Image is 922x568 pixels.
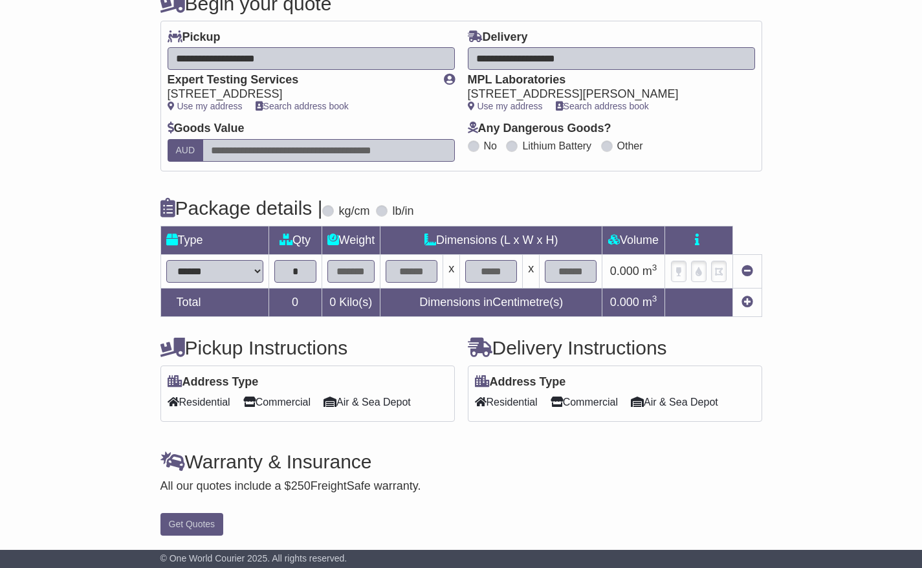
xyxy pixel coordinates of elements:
[160,197,323,219] h4: Package details |
[610,265,639,278] span: 0.000
[168,73,431,87] div: Expert Testing Services
[324,392,411,412] span: Air & Sea Depot
[256,101,349,111] a: Search address book
[160,479,762,494] div: All our quotes include a $ FreightSafe warranty.
[380,226,602,254] td: Dimensions (L x W x H)
[443,254,460,288] td: x
[392,204,413,219] label: lb/in
[291,479,311,492] span: 250
[468,73,742,87] div: MPL Laboratories
[168,139,204,162] label: AUD
[617,140,643,152] label: Other
[741,265,753,278] a: Remove this item
[468,101,543,111] a: Use my address
[160,226,269,254] td: Type
[168,30,221,45] label: Pickup
[610,296,639,309] span: 0.000
[329,296,336,309] span: 0
[168,122,245,136] label: Goods Value
[160,288,269,316] td: Total
[631,392,718,412] span: Air & Sea Depot
[652,294,657,303] sup: 3
[652,263,657,272] sup: 3
[168,375,259,389] label: Address Type
[168,101,243,111] a: Use my address
[468,87,742,102] div: [STREET_ADDRESS][PERSON_NAME]
[160,513,224,536] button: Get Quotes
[338,204,369,219] label: kg/cm
[741,296,753,309] a: Add new item
[468,122,611,136] label: Any Dangerous Goods?
[556,101,649,111] a: Search address book
[160,337,455,358] h4: Pickup Instructions
[642,296,657,309] span: m
[484,140,497,152] label: No
[522,140,591,152] label: Lithium Battery
[160,451,762,472] h4: Warranty & Insurance
[551,392,618,412] span: Commercial
[602,226,665,254] td: Volume
[160,553,347,563] span: © One World Courier 2025. All rights reserved.
[642,265,657,278] span: m
[475,392,538,412] span: Residential
[269,226,322,254] td: Qty
[468,337,762,358] h4: Delivery Instructions
[269,288,322,316] td: 0
[243,392,311,412] span: Commercial
[380,288,602,316] td: Dimensions in Centimetre(s)
[322,288,380,316] td: Kilo(s)
[475,375,566,389] label: Address Type
[168,392,230,412] span: Residential
[168,87,431,102] div: [STREET_ADDRESS]
[468,30,528,45] label: Delivery
[523,254,540,288] td: x
[322,226,380,254] td: Weight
